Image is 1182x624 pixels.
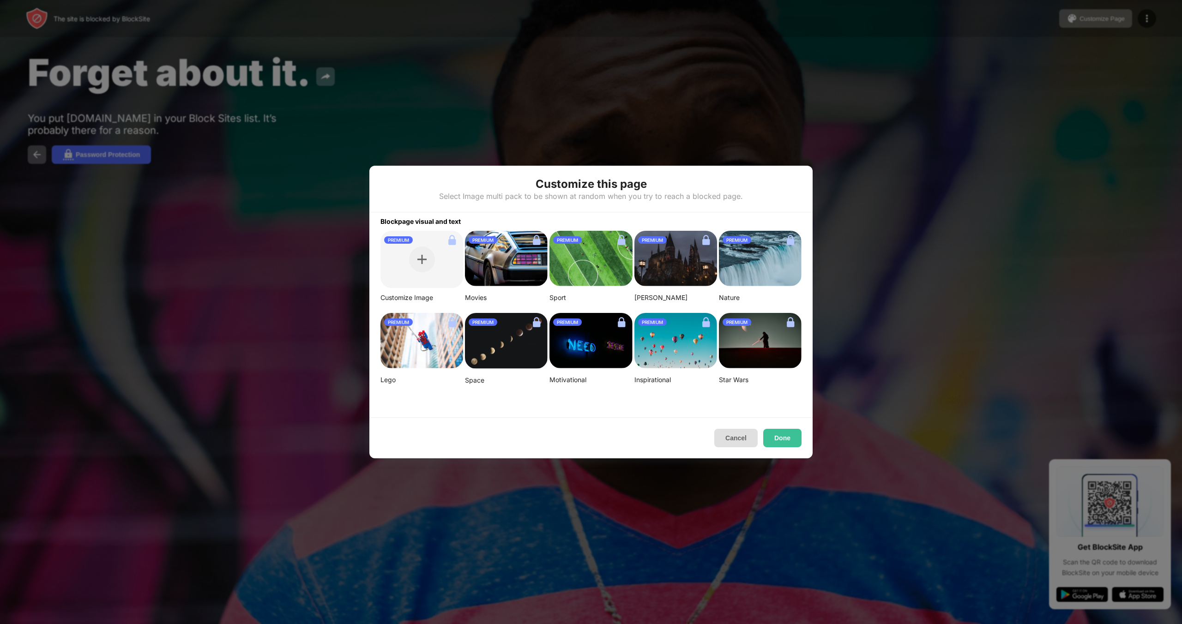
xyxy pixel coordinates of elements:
[699,233,713,247] img: lock.svg
[445,315,459,330] img: lock.svg
[469,318,497,326] div: PREMIUM
[783,315,798,330] img: lock.svg
[723,236,751,244] div: PREMIUM
[465,294,548,302] div: Movies
[549,294,632,302] div: Sport
[634,231,717,286] img: aditya-vyas-5qUJfO4NU4o-unsplash-small.png
[529,233,544,247] img: lock.svg
[638,236,667,244] div: PREMIUM
[529,315,544,330] img: lock.svg
[634,294,717,302] div: [PERSON_NAME]
[634,376,717,384] div: Inspirational
[553,236,582,244] div: PREMIUM
[380,376,463,384] div: Lego
[638,318,667,326] div: PREMIUM
[384,318,413,326] div: PREMIUM
[714,429,758,447] button: Cancel
[614,315,629,330] img: lock.svg
[417,255,427,264] img: plus.svg
[469,236,497,244] div: PREMIUM
[465,376,548,384] div: Space
[549,376,632,384] div: Motivational
[465,231,548,286] img: image-26.png
[719,231,802,286] img: aditya-chinchure-LtHTe32r_nA-unsplash.png
[719,376,802,384] div: Star Wars
[465,313,548,369] img: linda-xu-KsomZsgjLSA-unsplash.png
[719,313,802,368] img: image-22-small.png
[369,212,813,225] div: Blockpage visual and text
[634,313,717,368] img: ian-dooley-DuBNA1QMpPA-unsplash-small.png
[553,318,582,326] div: PREMIUM
[380,313,463,368] img: mehdi-messrro-gIpJwuHVwt0-unsplash-small.png
[549,313,632,368] img: alexis-fauvet-qfWf9Muwp-c-unsplash-small.png
[380,294,463,302] div: Customize Image
[614,233,629,247] img: lock.svg
[536,177,647,192] div: Customize this page
[384,236,413,244] div: PREMIUM
[439,192,743,201] div: Select Image multi pack to be shown at random when you try to reach a blocked page.
[723,318,751,326] div: PREMIUM
[445,233,459,247] img: lock.svg
[763,429,802,447] button: Done
[549,231,632,286] img: jeff-wang-p2y4T4bFws4-unsplash-small.png
[699,315,713,330] img: lock.svg
[719,294,802,302] div: Nature
[783,233,798,247] img: lock.svg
